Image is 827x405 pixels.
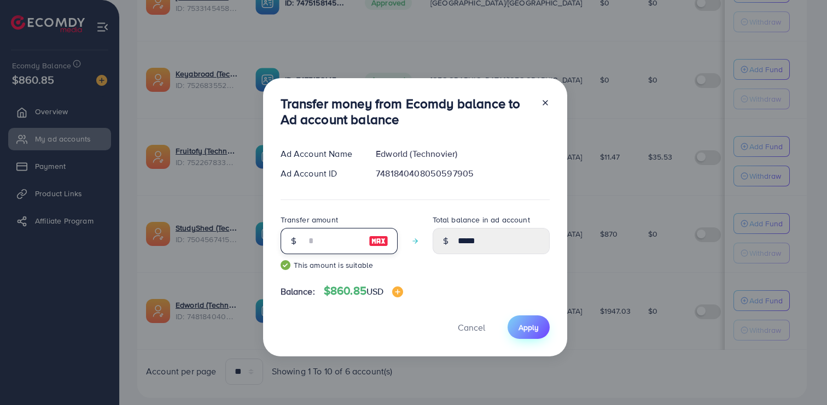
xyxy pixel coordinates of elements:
[392,286,403,297] img: image
[458,321,485,333] span: Cancel
[367,148,558,160] div: Edworld (Technovier)
[781,356,819,397] iframe: Chat
[369,234,388,248] img: image
[508,315,550,339] button: Apply
[272,167,368,180] div: Ad Account ID
[281,214,338,225] label: Transfer amount
[444,315,499,339] button: Cancel
[281,260,398,271] small: This amount is suitable
[272,148,368,160] div: Ad Account Name
[324,284,404,298] h4: $860.85
[366,285,383,297] span: USD
[281,260,290,270] img: guide
[367,167,558,180] div: 7481840408050597905
[281,96,532,127] h3: Transfer money from Ecomdy balance to Ad account balance
[281,285,315,298] span: Balance:
[519,322,539,333] span: Apply
[433,214,530,225] label: Total balance in ad account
